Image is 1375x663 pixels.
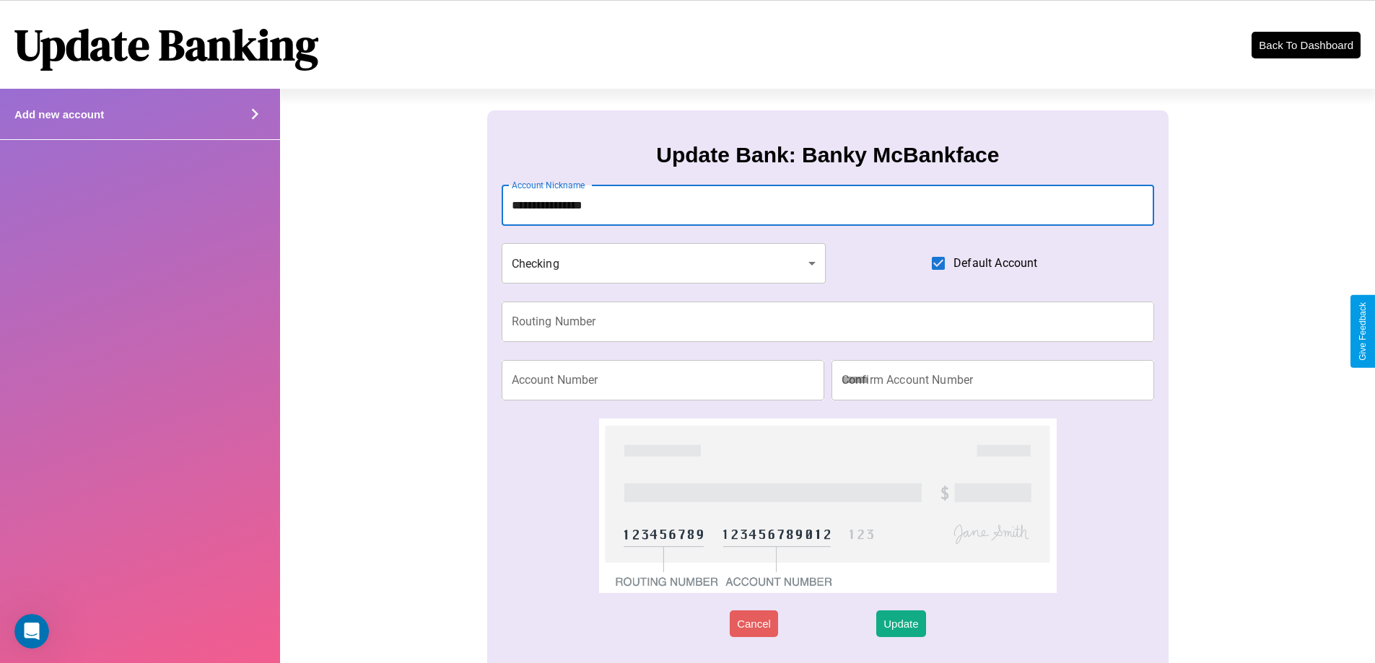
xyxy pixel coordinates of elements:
img: check [599,418,1056,593]
iframe: Intercom live chat [14,614,49,649]
div: Give Feedback [1358,302,1368,361]
button: Cancel [730,610,778,637]
h4: Add new account [14,108,104,120]
label: Account Nickname [512,179,585,191]
div: Checking [502,243,826,284]
button: Back To Dashboard [1252,32,1361,58]
span: Default Account [953,255,1037,272]
h3: Update Bank: Banky McBankface [656,143,999,167]
button: Update [876,610,925,637]
h1: Update Banking [14,15,318,74]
